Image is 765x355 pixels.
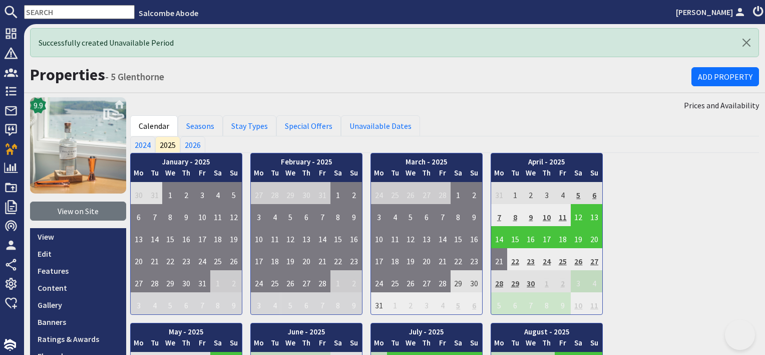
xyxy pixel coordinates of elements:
a: 5 Glenthorne's icon9.9 [30,97,126,194]
td: 14 [147,226,163,248]
td: 24 [539,248,555,270]
td: 21 [147,248,163,270]
td: 19 [282,248,298,270]
th: We [523,337,539,352]
th: We [282,337,298,352]
td: 24 [194,248,210,270]
td: 10 [539,204,555,226]
th: We [403,167,419,182]
td: 4 [210,182,226,204]
td: 18 [555,226,571,248]
td: 15 [330,226,346,248]
td: 13 [131,226,147,248]
th: March - 2025 [371,153,482,168]
td: 17 [371,248,387,270]
td: 14 [435,226,451,248]
th: Sa [571,167,587,182]
td: 3 [251,292,267,314]
th: August - 2025 [491,323,602,338]
td: 8 [162,204,178,226]
td: 12 [571,204,587,226]
th: Fr [194,167,210,182]
td: 4 [435,292,451,314]
td: 16 [466,226,482,248]
td: 28 [435,182,451,204]
td: 19 [403,248,419,270]
th: Fr [194,337,210,352]
td: 7 [147,204,163,226]
td: 26 [403,270,419,292]
td: 6 [507,292,523,314]
td: 10 [371,226,387,248]
td: 19 [226,226,242,248]
th: Su [466,167,482,182]
td: 30 [178,270,194,292]
th: Th [419,167,435,182]
a: 2024 [130,136,155,152]
td: 23 [346,248,362,270]
td: 20 [298,248,314,270]
th: We [282,167,298,182]
td: 9 [178,204,194,226]
a: [PERSON_NAME] [676,6,747,18]
th: Th [298,167,314,182]
th: We [403,337,419,352]
th: Mo [251,167,267,182]
td: 31 [491,182,507,204]
a: Special Offers [276,115,341,136]
td: 5 [451,292,467,314]
td: 26 [403,182,419,204]
td: 25 [210,248,226,270]
th: Su [226,167,242,182]
td: 27 [251,182,267,204]
td: 11 [210,204,226,226]
td: 1 [210,270,226,292]
a: Content [30,279,126,296]
td: 4 [267,204,283,226]
td: 10 [571,292,587,314]
th: Sa [571,337,587,352]
th: April - 2025 [491,153,602,168]
td: 6 [419,204,435,226]
td: 6 [131,204,147,226]
td: 5 [571,182,587,204]
td: 27 [298,270,314,292]
th: Fr [435,167,451,182]
td: 7 [523,292,539,314]
td: 16 [178,226,194,248]
td: 9 [226,292,242,314]
td: 1 [387,292,403,314]
span: 9.9 [34,99,43,111]
a: Add Property [691,67,759,86]
th: Fr [555,337,571,352]
td: 5 [162,292,178,314]
a: Ratings & Awards [30,330,126,347]
td: 2 [403,292,419,314]
td: 7 [491,204,507,226]
td: 6 [466,292,482,314]
td: 2 [226,270,242,292]
td: 12 [282,226,298,248]
a: Edit [30,245,126,262]
td: 27 [131,270,147,292]
input: SEARCH [24,5,135,19]
td: 8 [507,204,523,226]
th: Th [539,167,555,182]
td: 14 [491,226,507,248]
td: 4 [147,292,163,314]
td: 25 [387,270,403,292]
td: 20 [419,248,435,270]
td: 23 [523,248,539,270]
td: 3 [539,182,555,204]
td: 31 [194,270,210,292]
th: Fr [314,167,330,182]
td: 29 [507,270,523,292]
td: 3 [251,204,267,226]
th: Sa [330,337,346,352]
td: 2 [178,182,194,204]
td: 3 [131,292,147,314]
td: 24 [251,270,267,292]
a: Calendar [130,115,178,136]
a: 2025 [155,136,180,152]
td: 6 [298,292,314,314]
